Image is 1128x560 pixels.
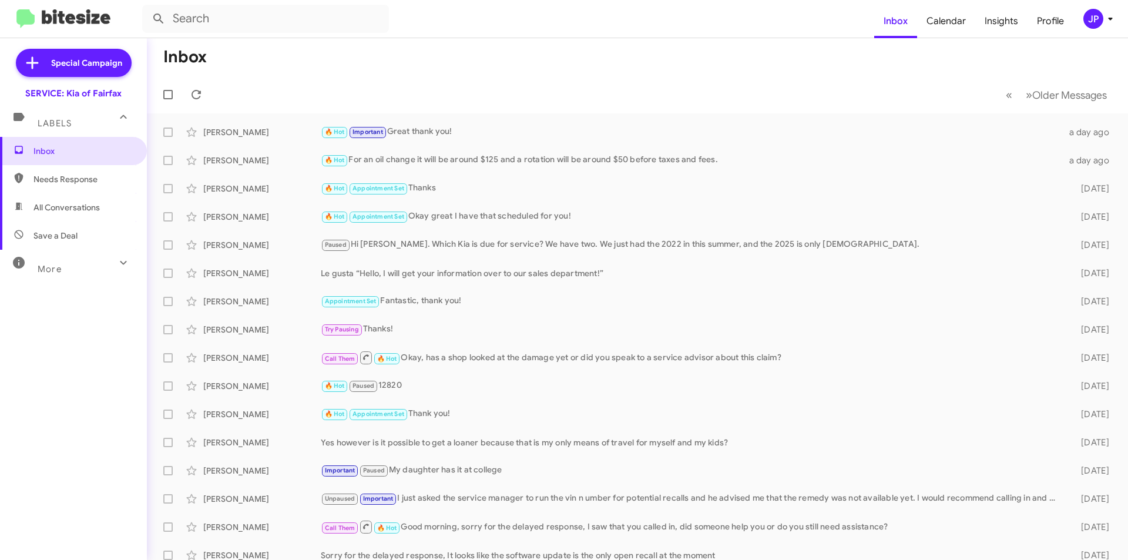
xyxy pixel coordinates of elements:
[1073,9,1115,29] button: JP
[377,524,397,532] span: 🔥 Hot
[33,145,133,157] span: Inbox
[325,524,355,532] span: Call Them
[1026,88,1032,102] span: »
[1062,437,1119,448] div: [DATE]
[33,173,133,185] span: Needs Response
[325,156,345,164] span: 🔥 Hot
[1062,521,1119,533] div: [DATE]
[321,153,1062,167] div: For an oil change it will be around $125 and a rotation will be around $50 before taxes and fees.
[325,355,355,363] span: Call Them
[321,379,1062,393] div: 12820
[352,213,404,220] span: Appointment Set
[999,83,1114,107] nav: Page navigation example
[325,128,345,136] span: 🔥 Hot
[321,267,1062,279] div: Le gusta “Hello, I will get your information over to our sales department!”
[203,324,321,336] div: [PERSON_NAME]
[163,48,207,66] h1: Inbox
[325,297,377,305] span: Appointment Set
[325,241,347,249] span: Paused
[917,4,975,38] a: Calendar
[321,350,1062,365] div: Okay, has a shop looked at the damage yet or did you speak to a service advisor about this claim?
[321,238,1062,252] div: Hi [PERSON_NAME]. Which Kia is due for service? We have two. We just had the 2022 in this summer,...
[352,410,404,418] span: Appointment Set
[203,352,321,364] div: [PERSON_NAME]
[321,464,1062,477] div: My daughter has it at college
[1062,493,1119,505] div: [DATE]
[203,465,321,477] div: [PERSON_NAME]
[999,83,1019,107] button: Previous
[325,326,359,333] span: Try Pausing
[1062,408,1119,420] div: [DATE]
[203,267,321,279] div: [PERSON_NAME]
[203,296,321,307] div: [PERSON_NAME]
[1062,126,1119,138] div: a day ago
[1062,267,1119,279] div: [DATE]
[325,382,345,390] span: 🔥 Hot
[1006,88,1012,102] span: «
[1028,4,1073,38] a: Profile
[38,264,62,274] span: More
[25,88,122,99] div: SERVICE: Kia of Fairfax
[33,202,100,213] span: All Conversations
[325,495,355,502] span: Unpaused
[321,210,1062,223] div: Okay great I have that scheduled for you!
[325,185,345,192] span: 🔥 Hot
[203,493,321,505] div: [PERSON_NAME]
[1032,89,1107,102] span: Older Messages
[203,380,321,392] div: [PERSON_NAME]
[321,407,1062,421] div: Thank you!
[1062,465,1119,477] div: [DATE]
[38,118,72,129] span: Labels
[1062,211,1119,223] div: [DATE]
[321,437,1062,448] div: Yes however is it possible to get a loaner because that is my only means of travel for myself and...
[321,294,1062,308] div: Fantastic, thank you!
[203,183,321,195] div: [PERSON_NAME]
[325,467,355,474] span: Important
[203,126,321,138] div: [PERSON_NAME]
[1062,183,1119,195] div: [DATE]
[352,128,383,136] span: Important
[203,239,321,251] div: [PERSON_NAME]
[321,182,1062,195] div: Thanks
[1062,380,1119,392] div: [DATE]
[363,467,385,474] span: Paused
[352,382,374,390] span: Paused
[377,355,397,363] span: 🔥 Hot
[203,155,321,166] div: [PERSON_NAME]
[1062,296,1119,307] div: [DATE]
[142,5,389,33] input: Search
[321,519,1062,534] div: Good morning, sorry for the delayed response, I saw that you called in, did someone help you or d...
[874,4,917,38] a: Inbox
[1062,155,1119,166] div: a day ago
[16,49,132,77] a: Special Campaign
[1083,9,1103,29] div: JP
[325,410,345,418] span: 🔥 Hot
[203,437,321,448] div: [PERSON_NAME]
[352,185,404,192] span: Appointment Set
[975,4,1028,38] a: Insights
[1062,239,1119,251] div: [DATE]
[51,57,122,69] span: Special Campaign
[203,521,321,533] div: [PERSON_NAME]
[33,230,78,242] span: Save a Deal
[1062,324,1119,336] div: [DATE]
[363,495,394,502] span: Important
[203,211,321,223] div: [PERSON_NAME]
[321,492,1062,505] div: I just asked the service manager to run the vin n umber for potential recalls and he advised me t...
[325,213,345,220] span: 🔥 Hot
[321,323,1062,336] div: Thanks!
[1019,83,1114,107] button: Next
[203,408,321,420] div: [PERSON_NAME]
[321,125,1062,139] div: Great thank you!
[1062,352,1119,364] div: [DATE]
